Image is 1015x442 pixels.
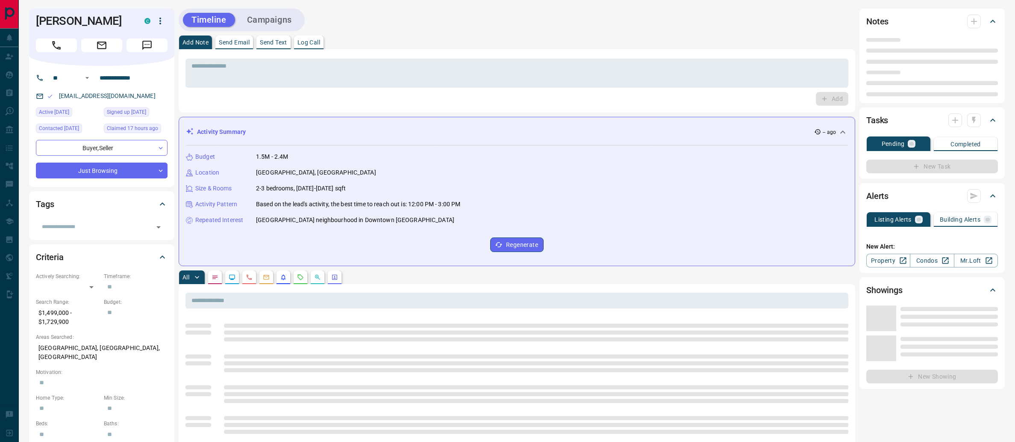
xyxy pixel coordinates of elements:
[36,107,100,119] div: Sun May 25 2025
[36,341,168,364] p: [GEOGRAPHIC_DATA], [GEOGRAPHIC_DATA], [GEOGRAPHIC_DATA]
[263,274,270,281] svg: Emails
[950,141,981,147] p: Completed
[229,274,235,281] svg: Lead Browsing Activity
[910,254,954,267] a: Condos
[104,124,168,136] div: Sun Sep 14 2025
[256,216,454,225] p: [GEOGRAPHIC_DATA] neighbourhood in Downtown [GEOGRAPHIC_DATA]
[256,184,346,193] p: 2-3 bedrooms, [DATE]-[DATE] sqft
[104,394,168,402] p: Min Size:
[866,254,910,267] a: Property
[940,217,980,222] p: Building Alerts
[36,420,100,427] p: Beds:
[36,163,168,178] div: Just Browsing
[823,128,836,136] p: -- ago
[866,283,903,297] h2: Showings
[866,11,998,32] div: Notes
[107,108,146,116] span: Signed up [DATE]
[36,247,168,267] div: Criteria
[297,39,320,45] p: Log Call
[280,274,287,281] svg: Listing Alerts
[256,200,460,209] p: Based on the lead's activity, the best time to reach out is: 12:00 PM - 3:00 PM
[127,39,168,52] span: Message
[197,128,246,136] p: Activity Summary
[104,298,168,306] p: Budget:
[47,93,53,99] svg: Email Valid
[182,274,189,280] p: All
[866,280,998,300] div: Showings
[36,333,168,341] p: Areas Searched:
[104,273,168,280] p: Timeframe:
[153,221,165,233] button: Open
[260,39,287,45] p: Send Text
[866,186,998,206] div: Alerts
[39,108,69,116] span: Active [DATE]
[36,273,100,280] p: Actively Searching:
[195,184,232,193] p: Size & Rooms
[256,152,288,161] p: 1.5M - 2.4M
[195,152,215,161] p: Budget
[36,250,64,264] h2: Criteria
[104,107,168,119] div: Fri Sep 06 2024
[36,14,132,28] h1: [PERSON_NAME]
[36,124,100,136] div: Wed Sep 10 2025
[490,237,544,252] button: Regenerate
[183,13,235,27] button: Timeline
[238,13,300,27] button: Campaigns
[36,394,100,402] p: Home Type:
[36,298,100,306] p: Search Range:
[882,141,905,147] p: Pending
[195,200,237,209] p: Activity Pattern
[107,124,158,133] span: Claimed 17 hours ago
[36,197,54,211] h2: Tags
[182,39,209,45] p: Add Note
[219,39,250,45] p: Send Email
[246,274,253,281] svg: Calls
[39,124,79,133] span: Contacted [DATE]
[954,254,998,267] a: Mr.Loft
[36,368,168,376] p: Motivation:
[36,306,100,329] p: $1,499,000 - $1,729,900
[195,216,243,225] p: Repeated Interest
[144,18,150,24] div: condos.ca
[104,420,168,427] p: Baths:
[186,124,848,140] div: Activity Summary-- ago
[36,194,168,214] div: Tags
[81,39,122,52] span: Email
[314,274,321,281] svg: Opportunities
[866,113,888,127] h2: Tasks
[866,15,888,28] h2: Notes
[874,217,912,222] p: Listing Alerts
[866,189,888,203] h2: Alerts
[36,39,77,52] span: Call
[256,168,376,177] p: [GEOGRAPHIC_DATA], [GEOGRAPHIC_DATA]
[866,242,998,251] p: New Alert:
[36,140,168,156] div: Buyer , Seller
[212,274,218,281] svg: Notes
[59,92,156,99] a: [EMAIL_ADDRESS][DOMAIN_NAME]
[866,110,998,131] div: Tasks
[82,73,92,83] button: Open
[195,168,219,177] p: Location
[331,274,338,281] svg: Agent Actions
[297,274,304,281] svg: Requests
